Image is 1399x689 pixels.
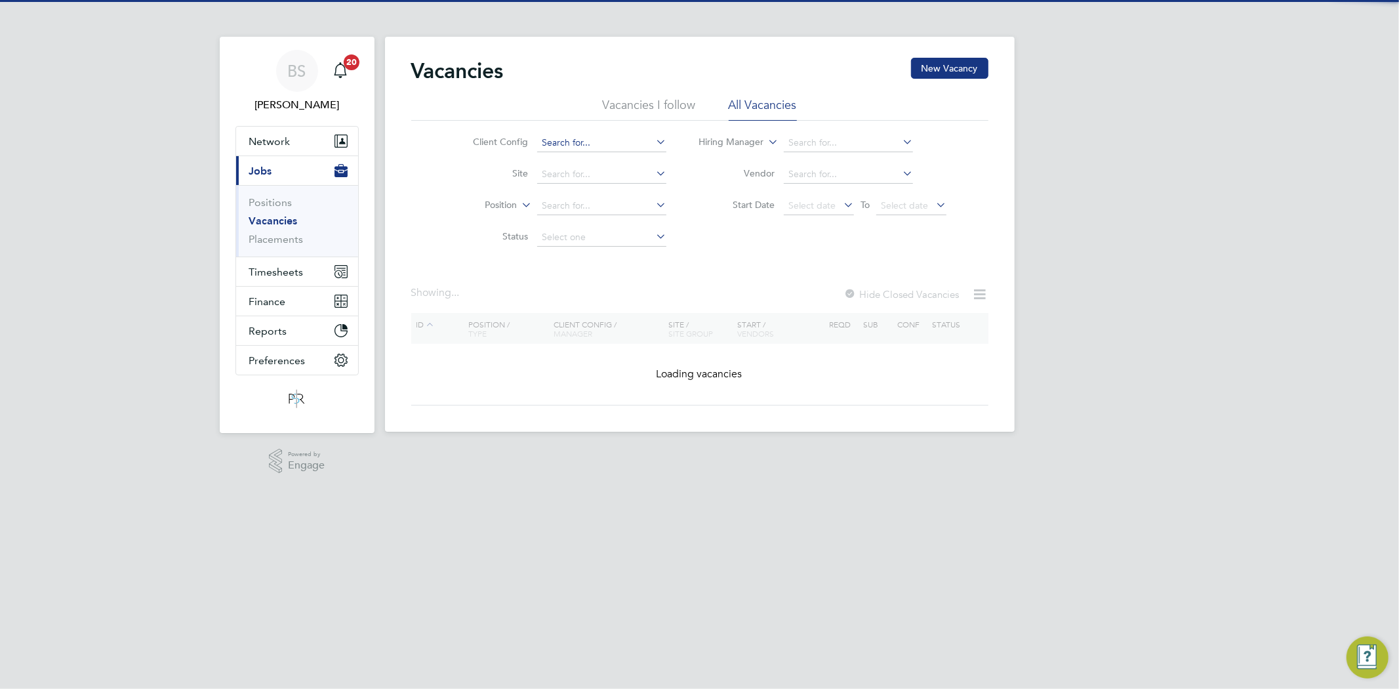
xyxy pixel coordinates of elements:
span: BS [288,62,306,79]
a: Powered byEngage [269,449,325,474]
span: Timesheets [249,266,304,278]
label: Hide Closed Vacancies [844,288,960,301]
button: Jobs [236,156,358,185]
div: Jobs [236,185,358,257]
span: Network [249,135,291,148]
input: Select one [537,228,666,247]
input: Search for... [784,165,913,184]
label: Status [453,230,528,242]
span: Finance [249,295,286,308]
a: Go to home page [235,388,359,409]
span: Reports [249,325,287,337]
div: Showing [411,286,462,300]
a: Placements [249,233,304,245]
nav: Main navigation [220,37,375,433]
input: Search for... [537,165,666,184]
a: BS[PERSON_NAME] [235,50,359,113]
span: Select date [788,199,836,211]
span: Select date [881,199,928,211]
a: Vacancies [249,215,298,227]
input: Search for... [537,197,666,215]
label: Site [453,167,528,179]
label: Vendor [699,167,775,179]
a: 20 [327,50,354,92]
label: Hiring Manager [688,136,763,149]
input: Search for... [784,134,913,152]
a: Positions [249,196,293,209]
h2: Vacancies [411,58,504,84]
span: ... [452,286,460,299]
button: Preferences [236,346,358,375]
button: Timesheets [236,257,358,286]
span: Preferences [249,354,306,367]
button: Reports [236,316,358,345]
img: psrsolutions-logo-retina.png [285,388,308,409]
span: Jobs [249,165,272,177]
label: Start Date [699,199,775,211]
span: Beth Seddon [235,97,359,113]
li: All Vacancies [729,97,797,121]
span: Engage [288,460,325,471]
li: Vacancies I follow [603,97,696,121]
label: Client Config [453,136,528,148]
label: Position [441,199,517,212]
button: New Vacancy [911,58,988,79]
span: To [857,196,874,213]
input: Search for... [537,134,666,152]
button: Network [236,127,358,156]
span: 20 [344,54,359,70]
button: Engage Resource Center [1347,637,1389,679]
span: Powered by [288,449,325,460]
button: Finance [236,287,358,316]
